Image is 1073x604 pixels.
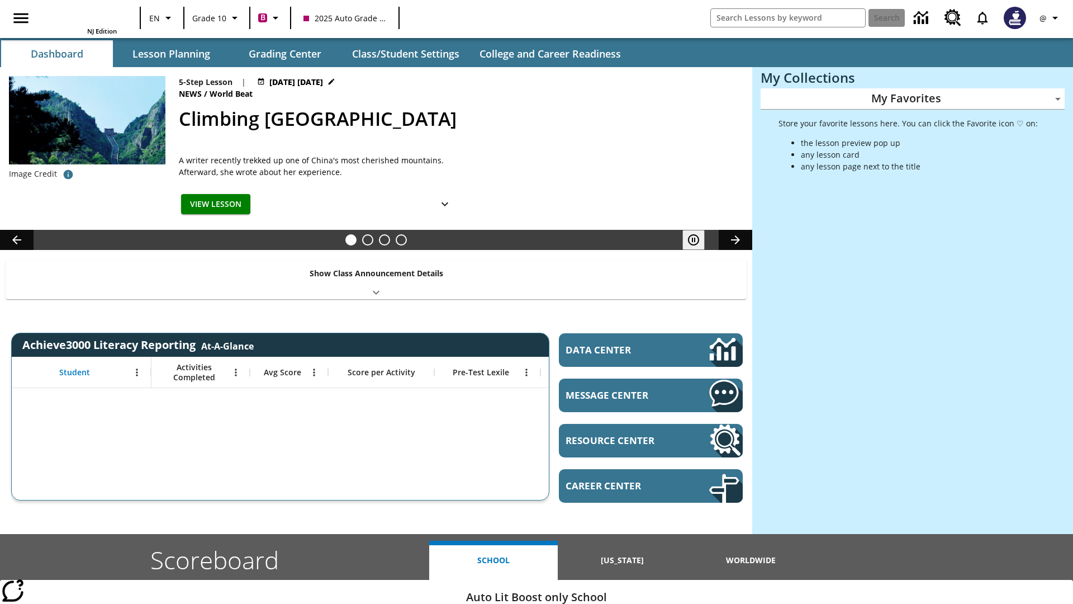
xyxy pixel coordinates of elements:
span: Activities Completed [157,362,231,383]
a: Notifications [968,3,997,32]
button: Show Details [434,194,456,215]
span: Avg Score [264,367,301,377]
button: Grade: Grade 10, Select a grade [188,8,246,28]
span: Student [59,367,90,377]
a: Data Center [907,3,938,34]
span: Data Center [566,343,671,356]
span: / [204,88,207,99]
a: Resource Center, Will open in new tab [559,424,743,457]
span: Career Center [566,479,676,492]
button: Open Menu [518,364,535,381]
button: Credit for photo and all related images: Public Domain/Charlie Fong [57,164,79,185]
button: [US_STATE] [558,541,686,580]
a: Home [44,4,117,27]
a: Message Center [559,379,743,412]
span: World Beat [210,88,255,100]
button: Profile/Settings [1033,8,1069,28]
button: Grading Center [229,40,341,67]
div: Home [44,3,117,35]
button: Lesson carousel, Next [719,230,752,250]
button: Open side menu [4,2,37,35]
button: Lesson Planning [115,40,227,67]
span: Grade 10 [192,12,226,24]
button: Pause [682,230,705,250]
button: Open Menu [306,364,322,381]
button: Open Menu [129,364,145,381]
button: Slide 1 Climbing Mount Tai [345,234,357,246]
li: the lesson preview pop up [801,137,1038,149]
p: Store your favorite lessons here. You can click the Favorite icon ♡ on: [778,117,1038,129]
p: 5-Step Lesson [179,76,232,88]
span: [DATE] [DATE] [269,76,323,88]
span: 2025 Auto Grade 10 [303,12,386,24]
button: Slide 2 Defining Our Government's Purpose [362,234,373,246]
span: EN [149,12,160,24]
img: 6000 stone steps to climb Mount Tai in Chinese countryside [9,76,165,164]
span: Message Center [566,389,676,402]
a: Career Center [559,469,743,503]
h2: Climbing Mount Tai [179,105,739,133]
button: Jul 22 - Jun 30 Choose Dates [255,76,338,88]
span: Resource Center [566,434,676,447]
button: Open Menu [227,364,244,381]
button: View Lesson [181,194,250,215]
button: Select a new avatar [997,3,1033,32]
span: | [241,76,246,88]
a: Data Center [559,333,743,367]
button: Slide 3 Pre-release lesson [379,234,390,246]
button: Boost Class color is violet red. Change class color [254,8,287,28]
span: News [179,88,204,100]
a: Resource Center, Will open in new tab [938,3,968,33]
span: B [260,11,265,25]
span: @ [1039,12,1047,24]
button: School [429,541,558,580]
button: Slide 4 Career Lesson [396,234,407,246]
input: search field [711,9,865,27]
h3: My Collections [761,70,1065,86]
span: Pre-Test Lexile [453,367,509,377]
div: At-A-Glance [201,338,254,352]
div: My Favorites [761,88,1065,110]
img: Avatar [1004,7,1026,29]
li: any lesson card [801,149,1038,161]
button: Worldwide [687,541,815,580]
button: Language: EN, Select a language [144,8,180,28]
button: Dashboard [1,40,113,67]
span: Achieve3000 Literacy Reporting [22,337,254,352]
button: College and Career Readiness [471,40,630,67]
span: NJ Edition [87,27,117,35]
li: any lesson page next to the title [801,161,1038,172]
div: A writer recently trekked up one of China's most cherished mountains. Afterward, she wrote about ... [179,154,458,178]
button: Class/Student Settings [343,40,468,67]
p: Show Class Announcement Details [310,267,443,279]
div: Show Class Announcement Details [6,261,747,299]
p: Image Credit [9,168,57,180]
span: Score per Activity [348,367,415,377]
div: Pause [682,230,716,250]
